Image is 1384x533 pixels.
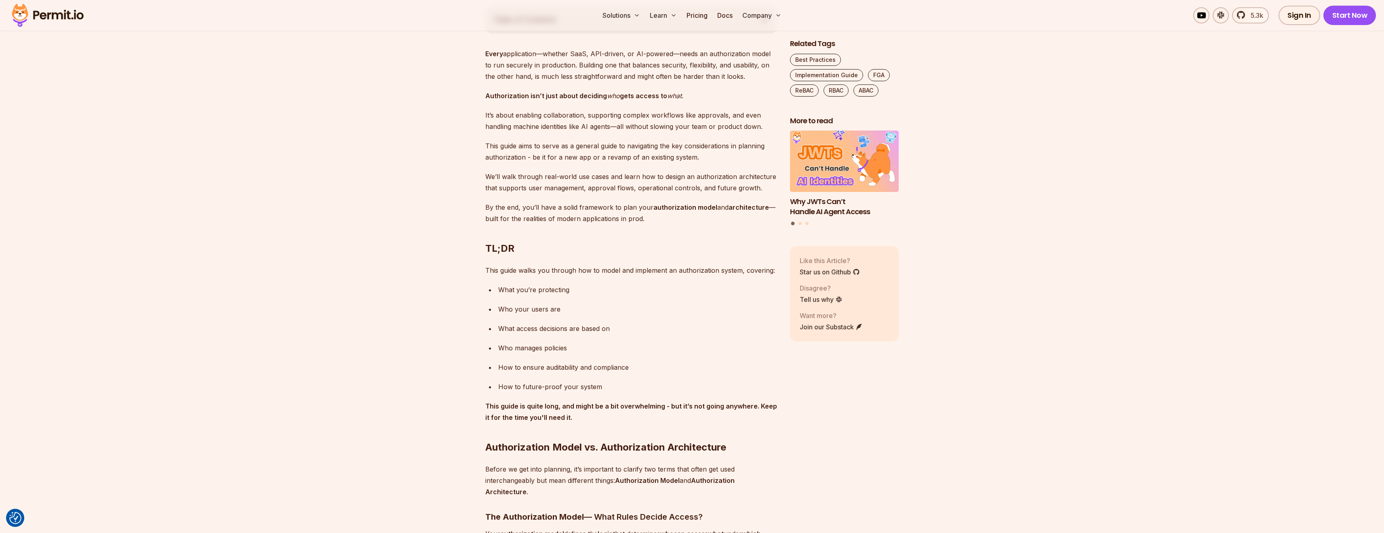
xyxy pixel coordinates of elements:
img: Permit logo [8,2,87,29]
a: Best Practices [790,54,841,66]
a: Sign In [1279,6,1320,25]
a: Pricing [683,7,711,23]
div: Who manages policies [498,342,777,354]
strong: This guide is quite long, and might be a bit overwhelming - but it’s not going anywhere. Keep it ... [485,402,777,421]
button: Learn [647,7,680,23]
strong: Every [485,50,503,58]
strong: Authorization Architecture [485,476,735,496]
img: Why JWTs Can’t Handle AI Agent Access [790,131,899,192]
strong: Authorization Model vs. Authorization Architecture [485,441,726,453]
p: . [485,90,777,101]
strong: authorization model [653,203,717,211]
div: What you’re protecting [498,284,777,295]
h2: Related Tags [790,39,899,49]
p: It’s about enabling collaboration, supporting complex workflows like approvals, and even handling... [485,110,777,132]
em: who [607,92,620,100]
a: 5.3k [1232,7,1269,23]
a: ReBAC [790,84,819,97]
a: Implementation Guide [790,69,863,81]
p: Disagree? [800,283,843,293]
p: This guide aims to serve as a general guide to navigating the key considerations in planning auth... [485,140,777,163]
a: Why JWTs Can’t Handle AI Agent AccessWhy JWTs Can’t Handle AI Agent Access [790,131,899,217]
a: RBAC [824,84,849,97]
strong: architecture [729,203,769,211]
button: Go to slide 2 [798,222,802,225]
strong: Authorization Model [615,476,680,485]
a: Star us on Github [800,267,860,277]
div: How to future-proof your system [498,381,777,392]
h2: More to read [790,116,899,126]
a: FGA [868,69,890,81]
h2: TL;DR [485,210,777,255]
li: 1 of 3 [790,131,899,217]
strong: Authorization isn’t just about deciding [485,92,607,100]
div: How to ensure auditability and compliance [498,362,777,373]
p: By the end, you’ll have a solid framework to plan your and —built for the realities of modern app... [485,202,777,224]
span: 5.3k [1246,11,1263,20]
p: application—whether SaaS, API-driven, or AI-powered—needs an authorization model to run securely ... [485,48,777,82]
a: Tell us why [800,295,843,304]
a: Docs [714,7,736,23]
div: Who your users are [498,303,777,315]
p: Like this Article? [800,256,860,265]
button: Go to slide 3 [805,222,809,225]
a: ABAC [853,84,878,97]
div: What access decisions are based on [498,323,777,334]
button: Consent Preferences [9,512,21,524]
p: We’ll walk through real-world use cases and learn how to design an authorization architecture tha... [485,171,777,194]
img: Revisit consent button [9,512,21,524]
button: Solutions [599,7,643,23]
a: Join our Substack [800,322,863,332]
em: what [667,92,682,100]
button: Go to slide 1 [791,222,795,225]
a: Start Now [1323,6,1376,25]
p: Before we get into planning, it’s important to clarify two terms that often get used interchangea... [485,463,777,497]
strong: gets access to [620,92,667,100]
strong: The Authorization Model [485,512,584,522]
p: This guide walks you through how to model and implement an authorization system, covering: [485,265,777,276]
div: Posts [790,131,899,227]
h3: — What Rules Decide Access? [485,510,777,523]
h3: Why JWTs Can’t Handle AI Agent Access [790,197,899,217]
button: Company [739,7,785,23]
p: Want more? [800,311,863,320]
